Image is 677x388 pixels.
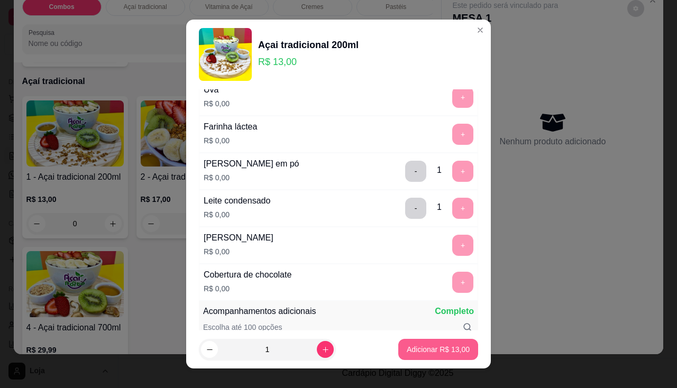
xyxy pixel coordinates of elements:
[435,305,474,318] p: Completo
[201,341,218,358] button: decrease-product-quantity
[204,98,230,109] p: R$ 0,00
[203,305,316,318] p: Acompanhamentos adicionais
[472,22,489,39] button: Close
[398,339,478,360] button: Adicionar R$ 13,00
[204,232,273,244] div: [PERSON_NAME]
[204,121,257,133] div: Farinha láctea
[258,38,359,52] div: Açai tradicional 200ml
[204,246,273,257] p: R$ 0,00
[437,201,442,214] div: 1
[405,161,426,182] button: delete
[204,283,291,294] p: R$ 0,00
[199,28,252,81] img: product-image
[204,269,291,281] div: Cobertura de chocolate
[258,54,359,69] p: R$ 13,00
[204,209,270,220] p: R$ 0,00
[437,164,442,177] div: 1
[317,341,334,358] button: increase-product-quantity
[204,158,299,170] div: [PERSON_NAME] em pó
[407,344,470,355] p: Adicionar R$ 13,00
[204,172,299,183] p: R$ 0,00
[204,135,257,146] p: R$ 0,00
[204,84,230,96] div: Uva
[405,198,426,219] button: delete
[204,195,270,207] div: Leite condensado
[203,322,282,334] p: Escolha até 100 opções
